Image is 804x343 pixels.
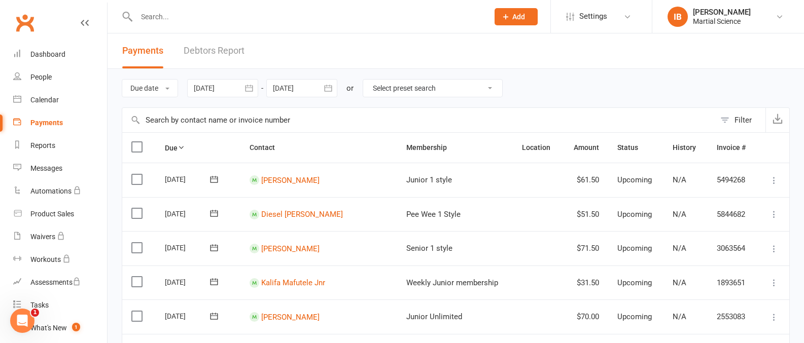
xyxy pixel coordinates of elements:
[708,231,757,265] td: 3063564
[261,210,343,219] a: Diesel [PERSON_NAME]
[13,180,107,203] a: Automations
[708,197,757,232] td: 5844682
[72,323,80,331] span: 1
[30,324,67,332] div: What's New
[495,8,538,25] button: Add
[31,309,39,317] span: 1
[30,210,74,218] div: Product Sales
[13,317,107,339] a: What's New1
[562,133,608,163] th: Amount
[30,119,63,127] div: Payments
[165,171,212,187] div: [DATE]
[617,175,652,184] span: Upcoming
[165,206,212,221] div: [DATE]
[673,244,686,253] span: N/A
[512,13,525,21] span: Add
[708,265,757,300] td: 1893651
[608,133,664,163] th: Status
[122,79,178,97] button: Due date
[240,133,397,163] th: Contact
[617,278,652,287] span: Upcoming
[30,164,62,172] div: Messages
[30,278,81,286] div: Assessments
[673,210,686,219] span: N/A
[406,244,452,253] span: Senior 1 style
[708,133,757,163] th: Invoice #
[693,17,751,26] div: Martial Science
[513,133,562,163] th: Location
[13,66,107,89] a: People
[693,8,751,17] div: [PERSON_NAME]
[13,157,107,180] a: Messages
[617,312,652,321] span: Upcoming
[562,197,608,232] td: $51.50
[30,96,59,104] div: Calendar
[346,82,354,94] div: or
[406,312,462,321] span: Junior Unlimited
[673,312,686,321] span: N/A
[13,111,107,134] a: Payments
[30,73,52,81] div: People
[122,45,163,56] span: Payments
[30,255,61,263] div: Workouts
[30,233,55,241] div: Waivers
[156,133,240,163] th: Due
[165,308,212,324] div: [DATE]
[13,225,107,248] a: Waivers
[562,163,608,197] td: $61.50
[12,10,38,35] a: Clubworx
[30,301,49,309] div: Tasks
[708,299,757,334] td: 2553083
[261,312,320,321] a: [PERSON_NAME]
[617,244,652,253] span: Upcoming
[30,141,55,149] div: Reports
[122,33,163,68] button: Payments
[165,274,212,290] div: [DATE]
[13,89,107,111] a: Calendar
[165,240,212,255] div: [DATE]
[663,133,707,163] th: History
[13,203,107,225] a: Product Sales
[562,265,608,300] td: $31.50
[673,175,686,184] span: N/A
[397,133,513,163] th: Membership
[13,248,107,271] a: Workouts
[30,50,65,58] div: Dashboard
[673,278,686,287] span: N/A
[562,231,608,265] td: $71.50
[261,244,320,253] a: [PERSON_NAME]
[406,278,498,287] span: Weekly Junior membership
[30,187,72,195] div: Automations
[10,309,34,333] iframe: Intercom live chat
[13,134,107,157] a: Reports
[715,108,765,132] button: Filter
[406,175,452,184] span: Junior 1 style
[133,10,481,24] input: Search...
[579,5,607,28] span: Settings
[13,294,107,317] a: Tasks
[668,7,688,27] div: IB
[735,114,752,126] div: Filter
[184,33,244,68] a: Debtors Report
[406,210,461,219] span: Pee Wee 1 Style
[122,108,715,132] input: Search by contact name or invoice number
[708,163,757,197] td: 5494268
[261,175,320,184] a: [PERSON_NAME]
[13,43,107,66] a: Dashboard
[261,278,325,287] a: Kalifa Mafutele Jnr
[617,210,652,219] span: Upcoming
[13,271,107,294] a: Assessments
[562,299,608,334] td: $70.00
